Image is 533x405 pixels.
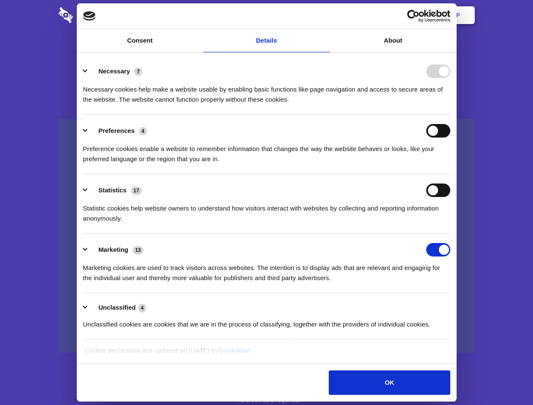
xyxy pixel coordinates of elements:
span: 17 [131,186,142,195]
span: 13 [133,246,143,254]
img: logo [83,11,96,21]
img: logo-wordmark-white-trans-d4663122ce5f474addd5e946df7df03e33cb6a1c49d2221995e7729f52c070b2.svg [59,7,131,23]
span: 4 [138,304,146,312]
div: Marketing cookies are used to track visitors across websites. The intention is to display ads tha... [83,256,450,283]
button: Unclassified (4) [83,302,152,313]
div: Statistic cookies help website owners to understand how visitors interact with websites by collec... [83,197,450,224]
label: Necessary [98,67,130,75]
a: Details [203,29,330,52]
button: Necessary (7) [83,65,148,78]
div: Cookie declaration last updated on [DATE] by [79,346,454,362]
span: 7 [134,67,142,76]
a: Wistia video thumbnail [59,119,475,353]
a: Cookiebot [219,347,251,354]
a: Login [383,2,419,28]
a: Consent [77,29,203,52]
a: Contact [342,2,381,28]
div: Unclassified cookies are cookies that we are in the process of classifying, together with the pro... [83,313,450,329]
iframe: Drift Widget Chat Controller [491,363,523,395]
h1: Eliminate Slack Data Loss. [59,38,475,68]
button: Statistics (17) [83,184,147,197]
h4: Auto-redaction of sensitive data, encrypted data sharing and self-destructing private chats. Shar... [59,77,475,105]
button: Preferences (4) [83,124,152,138]
a: Pricing [248,2,284,28]
label: Preferences [98,127,135,134]
div: Preference cookies enable a website to remember information that changes the way the website beha... [83,138,450,164]
span: 4 [139,127,147,135]
button: OK [329,370,450,395]
button: Marketing (13) [83,243,149,256]
a: Usercentrics Cookiebot - opens in a new window [376,10,450,22]
a: About [330,29,457,52]
div: Necessary cookies help make a website usable by enabling basic functions like page navigation and... [83,78,450,105]
label: Statistics [98,186,127,194]
label: Marketing [98,246,128,253]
